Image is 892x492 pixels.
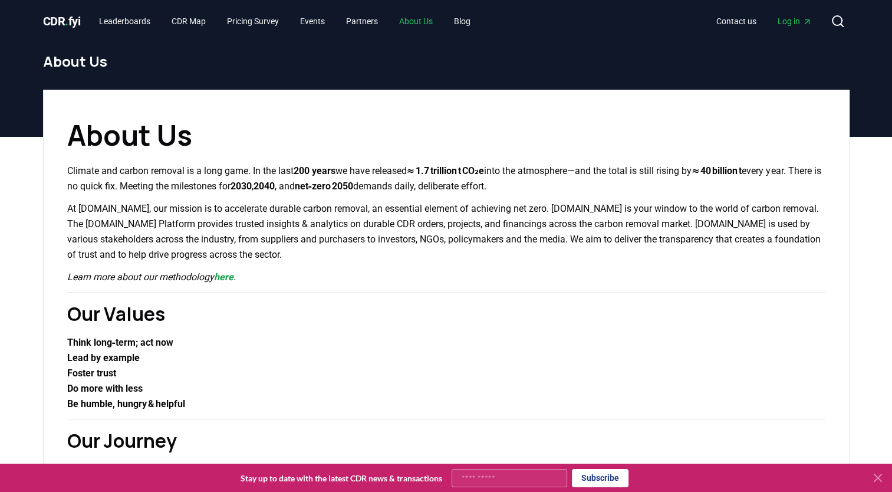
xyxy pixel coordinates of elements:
a: Contact us [707,11,766,32]
strong: 2030 [231,181,252,192]
h1: About Us [43,52,850,71]
em: Learn more about our methodology . [67,271,236,283]
a: About Us [390,11,442,32]
a: Blog [445,11,480,32]
strong: Lead by example [67,352,140,363]
span: . [65,14,68,28]
a: Leaderboards [90,11,160,32]
a: CDR Map [162,11,215,32]
strong: 2040 [254,181,275,192]
h2: Our Values [67,300,825,328]
nav: Main [707,11,821,32]
span: Log in [778,15,812,27]
strong: Foster trust [67,368,116,379]
h1: About Us [67,114,825,156]
h2: Our Journey [67,427,825,455]
strong: ≈ 40 billion t [692,165,742,176]
a: CDR.fyi [43,13,81,29]
p: At [DOMAIN_NAME], our mission is to accelerate durable carbon removal, an essential element of ac... [67,201,825,263]
strong: Do more with less [67,383,143,394]
a: Events [291,11,334,32]
strong: Be humble, hungry & helpful [67,398,185,409]
a: Pricing Survey [218,11,288,32]
span: CDR fyi [43,14,81,28]
a: here [214,271,233,283]
strong: 200 years [294,165,335,176]
strong: net‑zero 2050 [295,181,354,192]
nav: Main [90,11,480,32]
strong: Think long‑term; act now [67,337,174,348]
strong: ≈ 1.7 trillion t CO₂e [407,165,484,176]
p: Climate and carbon removal is a long game. In the last we have released into the atmosphere—and t... [67,163,825,194]
a: Log in [768,11,821,32]
a: Partners [337,11,387,32]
